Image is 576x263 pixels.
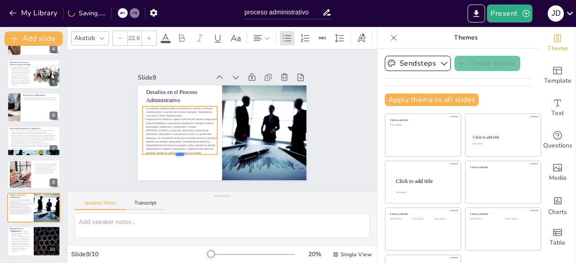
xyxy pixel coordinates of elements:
[385,94,479,106] button: Apply theme to all slides
[390,124,454,126] div: Click to add text
[304,250,325,259] div: 20 %
[47,245,58,254] div: 10
[7,59,60,89] div: 5
[148,82,222,116] p: Los desafíos pueden incluir la resistencia al cambio, la falta de comunicación y la gestión de re...
[244,6,322,19] input: Insert title
[34,163,58,173] p: En resumen, la fase mecánica sienta las bases para la acción, definiendo qué se debe hacer (plane...
[468,4,485,22] button: Export to PowerPoint
[23,94,58,97] p: Fase del proceso administrativo
[540,92,576,124] div: Add text boxes
[540,189,576,221] div: Add charts and graphs
[49,212,58,220] div: 9
[341,251,372,258] span: Single View
[540,156,576,189] div: Add images, graphics, shapes or video
[434,218,454,220] div: Click to add text
[473,135,533,139] div: Click to add title
[10,231,31,252] p: se vislumbra con la integración de tecnologías emergentes y un enfoque renovado en la gestión [PE...
[548,5,564,22] div: J D
[540,59,576,92] div: Add ready made slides
[470,213,535,216] div: Click to add title
[547,44,568,53] span: Theme
[136,93,218,152] p: Adaptación al cambio:La rápida evolución del entorno empresarial exige flexibilidad y capacidad d...
[10,66,31,86] p: es intrínseca y fundamental para el éxito de cualquier organización. El proceso administrativo, a...
[49,145,58,153] div: 7
[72,32,97,44] div: Akatab
[390,213,454,216] div: Click to add title
[390,218,410,220] div: Click to add text
[68,9,106,18] div: Saving......
[126,200,166,210] button: Transcript
[10,127,58,130] p: Fase mecánica (planeación y organización)
[540,221,576,254] div: Add a table
[49,45,58,53] div: 4
[10,130,55,133] p: se enfoca en la planificación y la organización de una empresa. En esta fase, se establecen los o...
[549,173,567,183] span: Media
[505,218,534,220] div: Click to add text
[385,56,451,71] button: Sendsteps
[540,124,576,156] div: Get real-time input from your audience
[548,4,564,22] button: J D
[49,111,58,120] div: 6
[10,133,55,149] p: Planificación:Definición de objetivos: Se establecen los fines que se desean alcanzar y los resul...
[49,78,58,86] div: 5
[7,193,60,223] div: 9
[470,165,535,169] div: Click to add title
[4,31,63,46] button: Add slide
[396,192,453,193] div: Click to add body
[155,67,225,103] p: Desafíos en el Proceso Administrativo
[7,6,61,20] button: My Library
[540,27,576,59] div: Change the overall theme
[454,56,520,71] button: Create theme
[355,31,368,45] div: Text effects
[7,93,60,122] div: 6
[49,178,58,187] div: 8
[10,61,31,66] p: Relación con la eficiencia, eficacia y toma de decisiones
[7,160,60,189] div: 8
[10,194,31,199] p: Desafíos en el Proceso Administrativo
[549,238,566,248] span: Table
[7,126,60,156] div: 7
[154,49,225,80] div: Slide 9
[9,200,32,203] p: Los desafíos pueden incluir la resistencia al cambio, la falta de comunicación y la gestión de re...
[390,119,454,122] div: Click to add title
[9,203,32,214] p: Adaptación al cambio:La rápida evolución del entorno empresarial exige flexibilidad y capacidad d...
[401,27,531,49] p: Themes
[71,250,208,259] div: Slide 9 / 10
[472,143,532,145] div: Click to add text
[412,218,432,220] div: Click to add text
[548,207,567,217] span: Charts
[75,200,126,210] button: Speaker Notes
[551,108,564,118] span: Text
[396,178,454,184] div: Click to add title
[10,227,31,232] p: Futuro del Proceso Administrativo
[470,218,499,220] div: Click to add text
[543,141,572,151] span: Questions
[487,4,532,22] button: Present
[7,226,60,256] div: 10
[544,76,571,86] span: Template
[23,97,58,100] p: La dirección se refiere a guiar y motivar a los empleados para que trabajen de manera efectiva ha...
